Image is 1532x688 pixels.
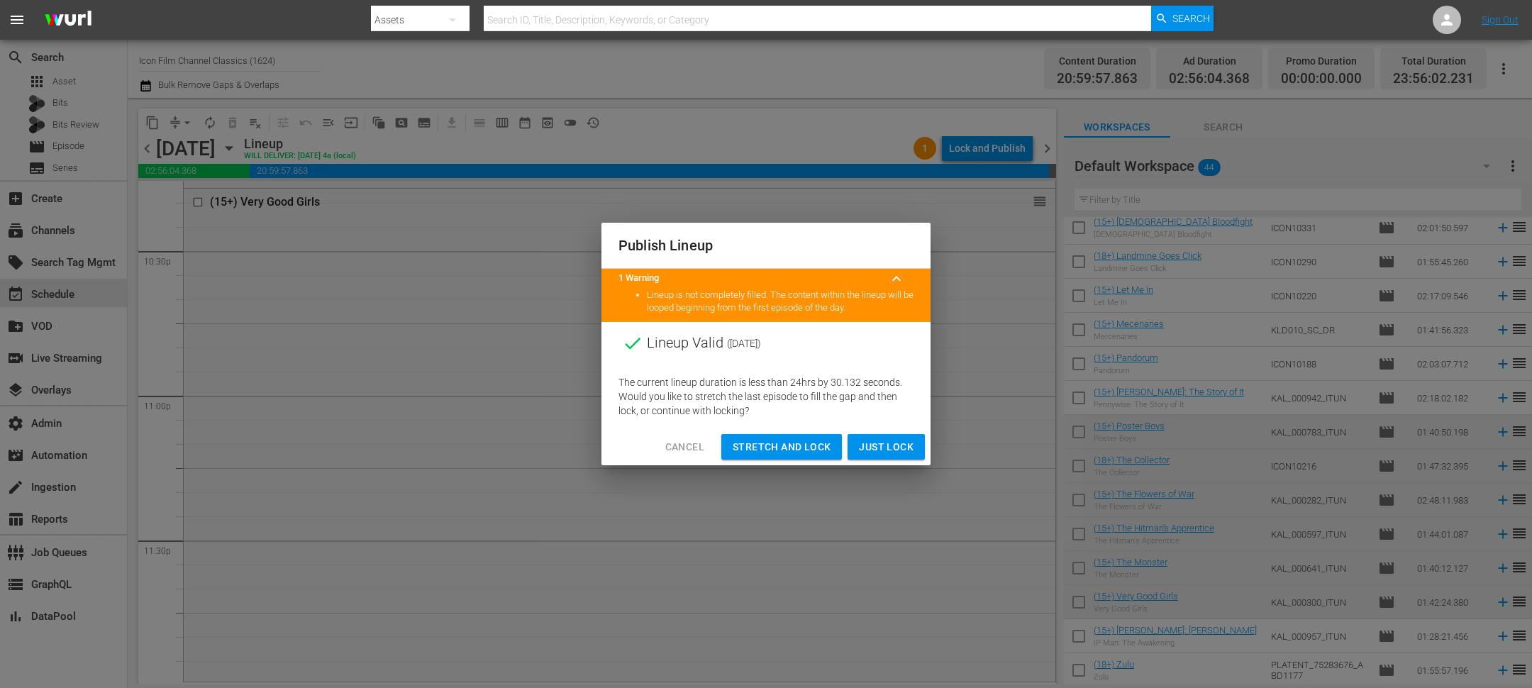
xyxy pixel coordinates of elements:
span: menu [9,11,26,28]
span: ( [DATE] ) [727,333,761,354]
li: Lineup is not completely filled. The content within the lineup will be looped beginning from the ... [647,289,914,315]
h2: Publish Lineup [618,234,914,257]
button: Stretch and Lock [721,434,842,460]
div: The current lineup duration is less than 24hrs by 30.132 seconds. Would you like to stretch the l... [601,365,931,428]
span: Just Lock [859,438,914,456]
button: keyboard_arrow_up [879,262,914,296]
span: Cancel [665,438,704,456]
button: Cancel [654,434,716,460]
a: Sign Out [1482,14,1519,26]
span: Search [1172,6,1210,31]
span: Stretch and Lock [733,438,831,456]
img: ans4CAIJ8jUAAAAAAAAAAAAAAAAAAAAAAAAgQb4GAAAAAAAAAAAAAAAAAAAAAAAAJMjXAAAAAAAAAAAAAAAAAAAAAAAAgAT5G... [34,4,102,37]
title: 1 Warning [618,272,879,285]
div: Lineup Valid [601,322,931,365]
span: keyboard_arrow_up [888,270,905,287]
button: Just Lock [848,434,925,460]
